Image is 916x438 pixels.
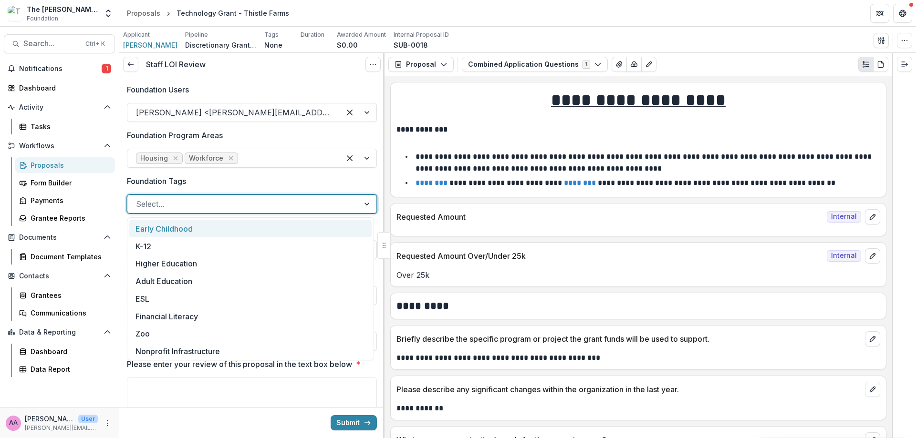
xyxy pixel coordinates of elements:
[264,40,282,50] p: None
[31,364,107,374] div: Data Report
[127,130,223,141] p: Foundation Program Areas
[146,60,206,69] h3: Staff LOI Review
[31,346,107,357] div: Dashboard
[301,31,324,39] p: Duration
[15,344,115,359] a: Dashboard
[396,211,823,223] p: Requested Amount
[264,31,279,39] p: Tags
[396,384,861,395] p: Please describe any significant changes within the organization in the last year.
[15,157,115,173] a: Proposals
[19,65,102,73] span: Notifications
[19,328,100,336] span: Data & Reporting
[337,40,358,50] p: $0.00
[342,105,357,120] div: Clear selected options
[870,4,889,23] button: Partners
[15,210,115,226] a: Grantee Reports
[129,237,372,255] div: K-12
[365,57,381,72] button: Options
[123,6,293,20] nav: breadcrumb
[31,290,107,300] div: Grantees
[123,40,177,50] a: [PERSON_NAME]
[102,64,111,73] span: 1
[31,160,107,170] div: Proposals
[23,39,80,48] span: Search...
[189,154,223,163] span: Workforce
[31,178,107,188] div: Form Builder
[827,211,861,223] span: Internal
[337,31,386,39] p: Awarded Amount
[394,40,428,50] p: SUB-0018
[865,248,880,264] button: edit
[185,31,208,39] p: Pipeline
[129,325,372,343] div: Zoo
[25,414,74,424] p: [PERSON_NAME]
[129,343,372,360] div: Nonprofit Infrastructure
[129,273,372,290] div: Adult Education
[19,234,100,242] span: Documents
[78,415,98,423] p: User
[27,14,58,23] span: Foundation
[19,103,100,112] span: Activity
[129,290,372,308] div: ESL
[4,34,115,53] button: Search...
[177,8,289,18] div: Technology Grant - Thistle Farms
[9,420,18,426] div: Annie Axe
[342,151,357,166] div: Clear selected options
[31,308,107,318] div: Communications
[31,122,107,132] div: Tasks
[396,269,880,281] p: Over 25k
[15,193,115,208] a: Payments
[396,250,823,262] p: Requested Amount Over/Under 25k
[19,272,100,280] span: Contacts
[123,31,150,39] p: Applicant
[15,287,115,303] a: Grantees
[129,220,372,237] div: Early Childhood
[127,8,160,18] div: Proposals
[873,57,888,72] button: PDF view
[102,418,113,429] button: More
[15,249,115,265] a: Document Templates
[226,153,236,163] div: Remove Workforce
[331,415,377,430] button: Submit
[858,57,874,72] button: Plaintext view
[4,325,115,340] button: Open Data & Reporting
[897,57,912,72] button: Expand right
[123,6,164,20] a: Proposals
[31,213,107,223] div: Grantee Reports
[129,307,372,325] div: Financial Literacy
[185,40,257,50] p: Discretionary Grants Pipeline
[865,331,880,346] button: edit
[19,83,107,93] div: Dashboard
[102,4,115,23] button: Open entity switcher
[893,4,912,23] button: Get Help
[25,424,98,432] p: [PERSON_NAME][EMAIL_ADDRESS][DOMAIN_NAME]
[388,57,454,72] button: Proposal
[4,80,115,96] a: Dashboard
[4,138,115,153] button: Open Workflows
[865,382,880,397] button: edit
[140,154,168,163] span: Housing
[462,57,608,72] button: Combined Application Questions1
[8,6,23,21] img: The Frist Foundation Workflow Sandbox
[19,142,100,150] span: Workflows
[15,305,115,321] a: Communications
[83,39,107,49] div: Ctrl + K
[31,195,107,205] div: Payments
[4,230,115,245] button: Open Documents
[15,175,115,191] a: Form Builder
[15,361,115,377] a: Data Report
[127,358,352,370] p: Please enter your review of this proposal in the text box below
[4,100,115,115] button: Open Activity
[827,250,861,262] span: Internal
[127,84,189,95] p: Foundation Users
[641,57,656,72] button: Edit as form
[15,119,115,134] a: Tasks
[4,268,115,284] button: Open Contacts
[27,4,98,14] div: The [PERSON_NAME] Foundation Workflow Sandbox
[612,57,627,72] button: View Attached Files
[127,175,186,187] p: Foundation Tags
[394,31,449,39] p: Internal Proposal ID
[129,255,372,273] div: Higher Education
[171,153,180,163] div: Remove Housing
